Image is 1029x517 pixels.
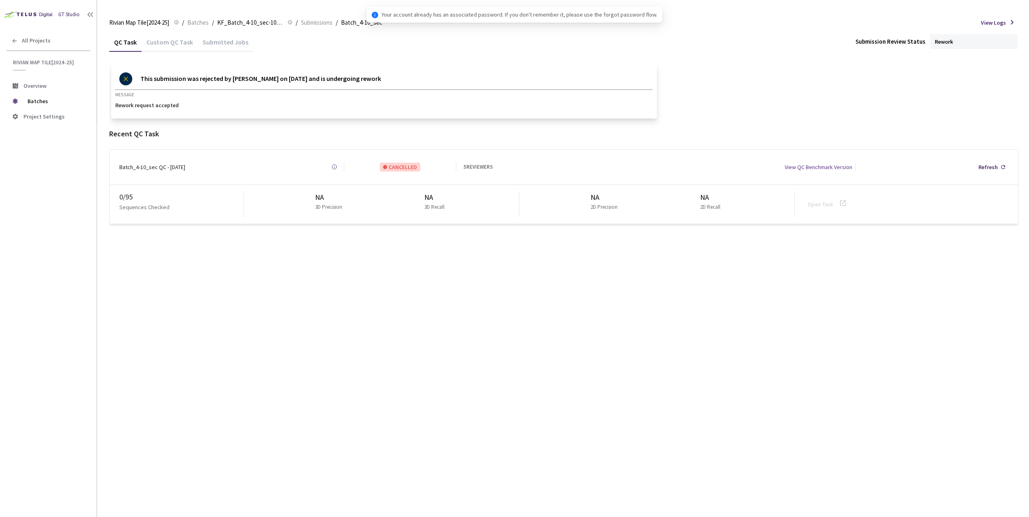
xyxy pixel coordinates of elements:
span: View Logs [981,18,1006,27]
span: Submissions [301,18,332,28]
span: Project Settings [23,113,65,120]
span: Batches [187,18,209,28]
a: Batches [186,18,210,27]
div: Submitted Jobs [198,38,253,52]
span: Rivian Map Tile[2024-25] [109,18,169,28]
div: Batch_4-10_sec QC - [DATE] [119,163,185,172]
li: / [212,18,214,28]
span: Batch_4-10_sec [341,18,382,28]
div: Custom QC Task [142,38,198,52]
div: Submission Review Status [855,37,925,47]
div: NA [424,192,448,203]
div: 5 REVIEWERS [464,163,493,171]
li: / [182,18,184,28]
div: Refresh [978,163,998,172]
p: 2D Recall [700,203,720,211]
p: 3D Recall [424,203,445,211]
div: 0 / 95 [119,191,243,203]
span: Batches [28,93,83,109]
div: CANCELLED [380,163,420,172]
span: info-circle [372,12,378,18]
div: NA [315,192,345,203]
span: Your account already has an associated password. If you don't remember it, please use the forgot ... [381,10,657,19]
p: 3D Precision [315,203,342,211]
span: Overview [23,82,47,89]
div: View QC Benchmark Version [785,163,852,172]
div: QC Task [109,38,142,52]
p: Sequences Checked [119,203,169,212]
span: All Projects [22,37,51,44]
p: This submission was rejected by [PERSON_NAME] on [DATE] and is undergoing rework [140,72,381,85]
div: NA [591,192,621,203]
div: Recent QC Task [109,128,1018,140]
div: GT Studio [58,11,80,19]
li: / [296,18,298,28]
p: MESSAGE [115,92,653,97]
div: NA [700,192,724,203]
p: 2D Precision [591,203,618,211]
li: / [336,18,338,28]
span: KF_Batch_4-10_sec-10_sec [217,18,283,28]
span: Rivian Map Tile[2024-25] [13,59,85,66]
p: Rework request accepted [115,102,653,109]
a: Open Task [808,201,833,208]
a: Submissions [299,18,334,27]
